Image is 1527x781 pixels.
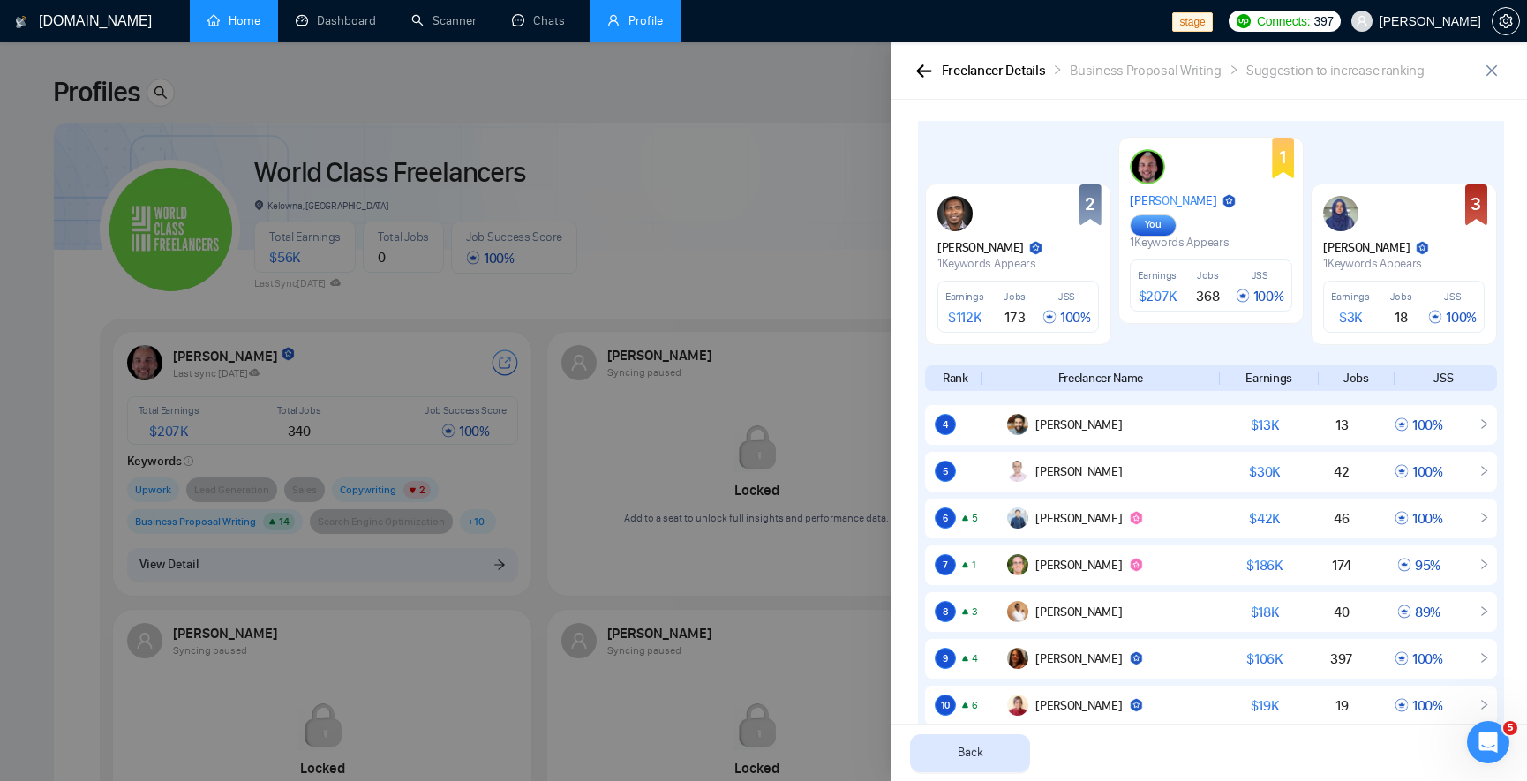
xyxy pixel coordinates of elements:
span: right [1478,605,1490,617]
span: [PERSON_NAME] [1035,651,1122,666]
span: 5 [943,466,948,477]
div: 1 [1279,148,1287,167]
span: 100 % [1395,697,1443,714]
img: Ruhma D. [1007,648,1028,669]
span: right [1478,418,1490,430]
span: user [1356,15,1368,27]
span: 173 [1004,309,1025,326]
span: 100 % [1428,309,1477,326]
span: [PERSON_NAME] [1035,511,1122,526]
span: 89 % [1397,604,1440,620]
span: You [1130,214,1177,237]
span: 9 [943,653,948,665]
span: 8 [943,606,948,618]
span: setting [1493,14,1519,28]
img: upwork-logo.png [1237,14,1251,28]
span: 40 [1334,604,1349,620]
span: $ 3K [1339,309,1362,326]
img: top_rated [1129,698,1143,712]
div: JSS [1397,369,1490,387]
a: messageChats [512,13,572,28]
img: Emmanuel A. [937,196,973,231]
span: 42 [1334,463,1349,480]
span: user [607,14,620,26]
span: 1 Keywords Appears [1130,235,1229,250]
img: top_rated [1028,241,1042,255]
span: Earnings [1331,290,1370,303]
span: Earnings [1138,269,1177,282]
span: 3 [972,605,978,618]
span: right [1229,64,1239,75]
span: JSS [1058,290,1075,303]
img: Muhammad D. [1007,507,1028,529]
span: Connects: [1257,11,1310,31]
span: right [1478,652,1490,664]
span: 100 % [1236,288,1284,304]
span: 5 [972,512,978,524]
span: [PERSON_NAME] [1035,605,1122,620]
span: 5 [1503,721,1517,735]
span: 174 [1332,557,1351,574]
div: Earnings [1222,369,1315,387]
span: right [1478,559,1490,570]
span: 46 [1334,510,1349,527]
span: [PERSON_NAME] [1035,464,1122,479]
span: 100 % [1395,650,1443,667]
span: right [1052,64,1063,75]
iframe: Intercom live chat [1467,721,1509,763]
span: right [1478,699,1490,710]
a: dashboardDashboard [296,13,376,28]
span: 1 Keywords Appears [1323,256,1422,271]
a: homeHome [207,13,260,28]
a: setting [1492,14,1520,28]
span: Jobs [1197,269,1219,282]
div: 2 [1085,195,1095,214]
img: top_rated_plus [1129,511,1143,525]
span: $ 30K [1249,463,1280,480]
div: Business Proposal Writing [1070,60,1222,82]
span: [PERSON_NAME] [1035,558,1122,573]
span: 6 [972,699,978,711]
img: Misbah S. [1323,196,1358,231]
span: 19 [1335,697,1348,714]
img: top_rated [1129,651,1143,665]
span: [PERSON_NAME] [937,238,1024,258]
span: $ 112K [948,309,982,326]
div: Freelancer Details [942,60,1046,82]
div: Rank [932,369,979,387]
a: searchScanner [411,13,477,28]
div: Freelancer Name [984,369,1216,387]
span: [PERSON_NAME] [1035,417,1122,432]
span: 1 [972,559,976,571]
span: stage [1172,12,1212,32]
img: Rachel A. [1007,601,1028,622]
span: 10 [941,700,950,711]
span: $ 186K [1246,557,1283,574]
span: 100 % [1395,510,1443,527]
span: 4 [943,419,948,431]
span: 95 % [1397,557,1440,574]
span: 4 [972,652,978,665]
img: top_rated [1222,194,1236,208]
span: [PERSON_NAME] [1323,238,1410,258]
img: Robert O. [1130,149,1165,184]
div: Jobs [1321,369,1391,387]
span: $ 207K [1139,288,1177,304]
div: 3 [1471,195,1481,214]
img: Victoria B. [1007,695,1028,716]
span: JSS [1444,290,1461,303]
span: 18 [1395,309,1407,326]
span: $ 42K [1249,510,1280,527]
span: $ 13K [1251,417,1279,433]
span: 368 [1196,288,1219,304]
img: Roopak S. [1007,461,1028,482]
img: top_rated_plus [1129,558,1143,572]
button: Back [910,734,1030,772]
img: Arthur R. [1007,414,1028,435]
span: right [1478,512,1490,523]
span: Jobs [1390,290,1412,303]
span: 7 [943,559,948,571]
span: 397 [1313,11,1333,31]
span: [PERSON_NAME] [1035,698,1122,713]
span: $ 18K [1251,604,1279,620]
